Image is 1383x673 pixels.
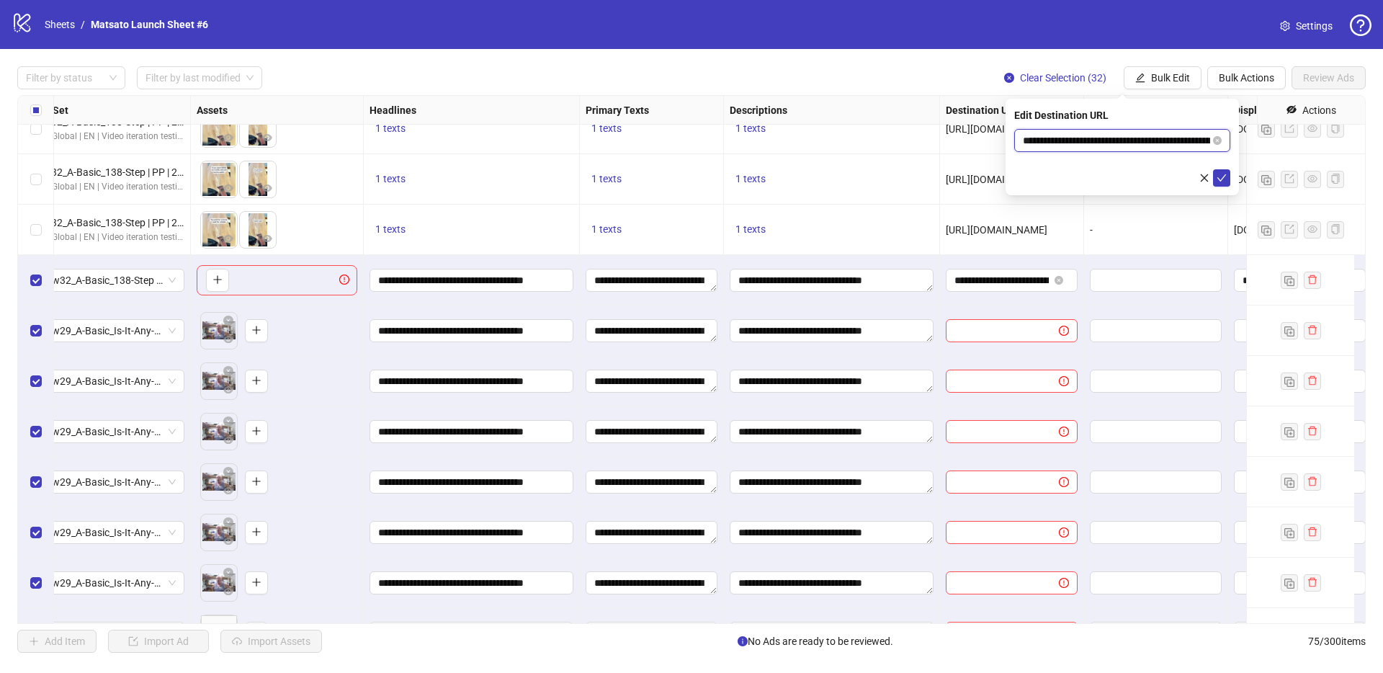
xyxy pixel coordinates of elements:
span: info-circle [738,636,748,646]
button: Preview [220,432,237,450]
button: Preview [259,130,276,147]
button: Duplicate [1281,524,1298,541]
span: close-circle [223,366,233,376]
div: Select row 47 [18,406,54,457]
button: Add [245,420,268,443]
div: Asset 1 [201,414,237,450]
span: Bulk Edit [1151,72,1190,84]
button: Delete [220,514,237,532]
button: Duplicate [1258,221,1275,239]
div: Edit values [730,319,934,342]
span: eye [223,587,233,597]
img: Asset 1 [201,514,237,551]
span: 1 texts [375,173,406,184]
button: Preview [220,382,237,399]
img: Asset 1 [201,313,237,349]
span: [URL][DOMAIN_NAME] [946,123,1047,135]
button: Duplicate [1258,120,1275,138]
span: question-circle [1350,14,1371,36]
button: Add [245,571,268,594]
div: Edit values [730,571,934,594]
button: Preview [220,533,237,551]
button: Add [206,269,229,292]
div: Edit values [586,622,717,645]
span: export [1284,123,1294,133]
img: Asset 2 [240,161,276,197]
span: eye [1307,123,1317,133]
div: Select row 43 [18,205,54,255]
div: Resize Assets column [359,96,363,124]
div: Select row 41 [18,104,54,154]
div: Edit values [730,471,934,494]
span: [URL][DOMAIN_NAME] [946,174,1047,185]
span: eye [262,133,272,143]
button: Delete [220,313,237,330]
div: Edit values [730,521,934,544]
div: Select row 45 [18,306,54,356]
div: Edit values [586,370,717,393]
span: edit [1135,73,1145,83]
span: 1 texts [591,223,622,235]
button: Review Ads [1292,66,1366,89]
div: Edit values [730,269,934,292]
img: Asset 1 [201,161,237,197]
div: Select row 51 [18,608,54,659]
strong: Assets [197,102,228,118]
button: Add [245,521,268,544]
button: Preview [220,331,237,349]
div: Actions [1302,102,1336,118]
img: Asset 1 [201,565,237,601]
span: plus [251,325,261,335]
span: close-circle [223,416,233,427]
span: plus [251,375,261,385]
img: Asset 2 [240,111,276,147]
span: close-circle [1213,136,1222,145]
button: Duplicate [1281,373,1298,390]
div: Select row 46 [18,356,54,406]
span: exclamation-circle [1059,427,1069,437]
div: Asset 1 [201,363,237,399]
button: 1 texts [586,171,627,188]
span: close-circle [1004,73,1014,83]
button: Delete [220,464,237,481]
div: Select all rows [18,96,54,125]
button: Import Assets [220,630,322,653]
div: Edit values [370,622,573,645]
span: eye [223,233,233,244]
span: export [1284,224,1294,234]
div: Resize Destination URL column [1080,96,1083,124]
button: 1 texts [730,171,771,188]
strong: Headlines [370,102,416,118]
a: Settings [1268,14,1344,37]
span: 1 texts [735,223,766,235]
button: Bulk Actions [1207,66,1286,89]
span: eye [223,385,233,395]
button: Duplicate [1281,272,1298,289]
button: Add [245,370,268,393]
button: 1 texts [370,120,411,138]
button: Preview [220,584,237,601]
div: Select row 44 [18,255,54,306]
span: exclamation-circle [339,275,354,285]
span: Bulk Actions [1219,72,1274,84]
button: Delete [220,414,237,431]
img: Asset 1 [201,464,237,500]
span: exclamation-circle [1059,527,1069,538]
span: 1 texts [591,173,622,184]
div: Select row 42 [18,154,54,205]
div: Resize Headlines column [576,96,579,124]
span: plus [251,426,261,436]
button: Duplicate [1281,473,1298,491]
span: Settings [1296,18,1333,34]
button: Preview [259,180,276,197]
li: / [81,17,85,32]
button: Add [245,622,268,645]
span: close-circle [223,467,233,477]
span: check [1217,173,1227,183]
img: Asset 1 [201,111,237,147]
button: 1 texts [730,120,771,138]
button: Preview [259,231,276,248]
button: Delete [220,363,237,380]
